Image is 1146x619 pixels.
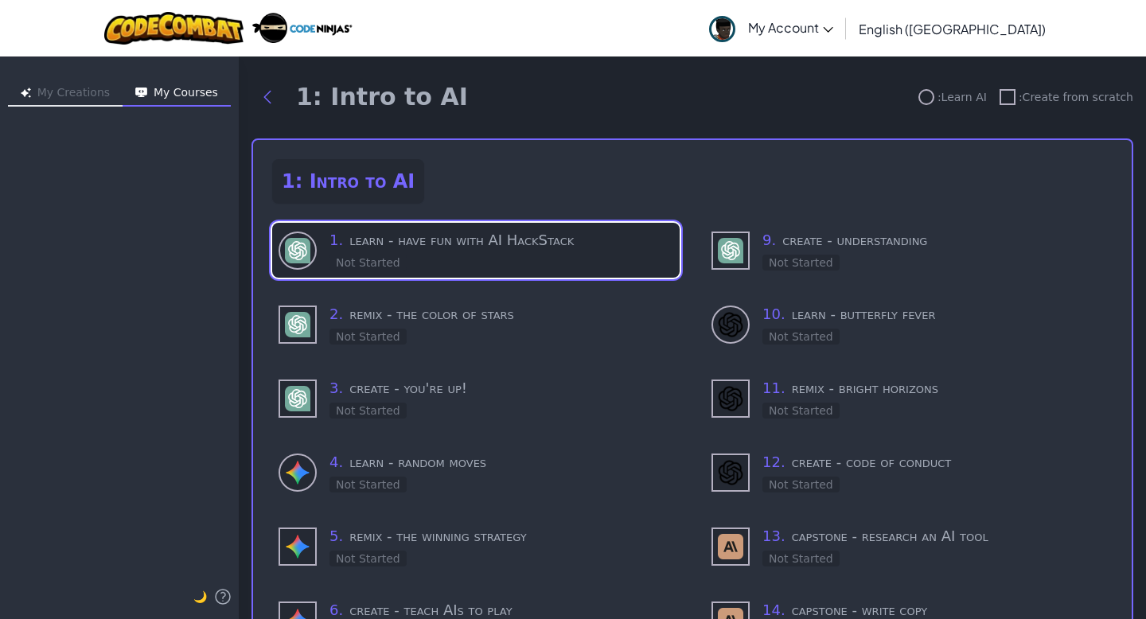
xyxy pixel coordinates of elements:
img: GPT-4 [718,238,743,263]
span: English ([GEOGRAPHIC_DATA]) [859,21,1046,37]
h3: capstone - research an AI tool [762,525,1106,547]
div: Not Started [329,403,407,419]
div: learn to use - DALL-E 3 (Not Started) [705,297,1113,352]
span: : Learn AI [937,89,987,105]
div: learn to use - Gemini (Not Started) [272,445,680,500]
img: Code Ninjas logo [251,12,353,45]
button: Back to modules [251,81,283,113]
img: Gemini [285,534,310,559]
div: Not Started [329,329,407,345]
h3: create - code of conduct [762,451,1106,473]
div: use - DALL-E 3 (Not Started) [705,445,1113,500]
img: GPT-4 [285,238,310,263]
h3: learn - butterfly fever [762,303,1106,325]
h3: remix - bright horizons [762,377,1106,399]
img: Icon [135,88,147,98]
div: Not Started [329,551,407,566]
div: Not Started [329,477,407,492]
img: CodeCombat logo [104,12,244,45]
a: English ([GEOGRAPHIC_DATA]) [851,7,1054,50]
span: 🌙 [193,590,207,603]
span: : Create from scratch [1019,89,1133,105]
span: 10 . [762,306,785,322]
div: Not Started [762,329,840,345]
div: Not Started [762,255,840,271]
img: Gemini [285,460,310,485]
div: Not Started [329,255,407,271]
span: 4 . [329,454,343,470]
div: Not Started [762,551,840,566]
span: 9 . [762,232,776,248]
span: 13 . [762,528,785,544]
h3: remix - the color of stars [329,303,673,325]
img: DALL-E 3 [718,460,743,485]
div: use - GPT-4 (Not Started) [272,297,680,352]
h3: learn - random moves [329,451,673,473]
img: Claude [718,534,743,559]
span: My Account [748,19,833,36]
div: Not Started [762,477,840,492]
h3: learn - have fun with AI HackStack [329,229,673,251]
h3: remix - the winning strategy [329,525,673,547]
span: 12 . [762,454,785,470]
div: use - GPT-4 (Not Started) [705,223,1113,278]
img: DALL-E 3 [718,312,743,337]
span: 11 . [762,380,785,396]
img: DALL-E 3 [718,386,743,411]
button: My Courses [123,81,231,107]
button: My Creations [8,81,123,107]
a: My Account [701,3,841,53]
h1: 1: Intro to AI [296,83,468,111]
img: avatar [709,16,735,42]
img: Icon [21,88,31,98]
h2: 1: Intro to AI [272,159,424,204]
span: 3 . [329,380,343,396]
h3: create - you're up! [329,377,673,399]
div: Not Started [762,403,840,419]
button: 🌙 [193,587,207,606]
img: GPT-4 [285,312,310,337]
span: 5 . [329,528,343,544]
div: use - DALL-E 3 (Not Started) [705,371,1113,426]
span: 2 . [329,306,343,322]
div: learn to use - GPT-4 (Not Started) [272,223,680,278]
img: GPT-4 [285,386,310,411]
div: use - GPT-4 (Not Started) [272,371,680,426]
span: 6 . [329,601,343,618]
h3: create - understanding [762,229,1106,251]
div: use - Claude (Not Started) [705,519,1113,574]
span: 14 . [762,601,785,618]
div: use - Gemini (Not Started) [272,519,680,574]
span: 1 . [329,232,343,248]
